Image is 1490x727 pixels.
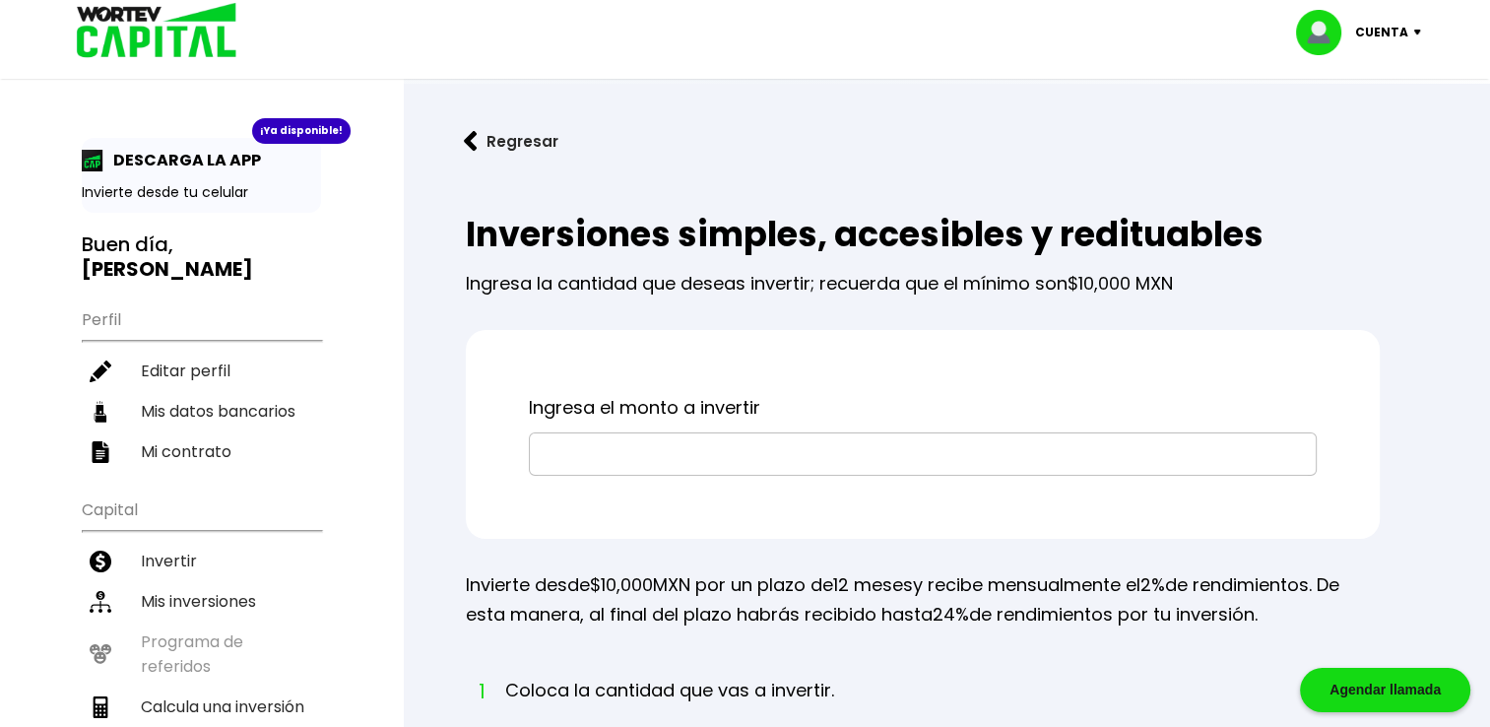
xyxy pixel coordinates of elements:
h3: Buen día, [82,232,321,282]
img: datos-icon.10cf9172.svg [90,401,111,423]
span: $10,000 [590,572,653,597]
p: DESCARGA LA APP [103,148,261,172]
div: ¡Ya disponible! [252,118,351,144]
img: contrato-icon.f2db500c.svg [90,441,111,463]
b: [PERSON_NAME] [82,255,253,283]
a: Mis inversiones [82,581,321,622]
a: Invertir [82,541,321,581]
p: Ingresa la cantidad que deseas invertir; recuerda que el mínimo son [466,254,1380,298]
img: profile-image [1296,10,1355,55]
img: app-icon [82,150,103,171]
a: flecha izquierdaRegresar [434,115,1458,167]
span: $10,000 MXN [1068,271,1173,296]
a: Calcula una inversión [82,687,321,727]
p: Invierte desde tu celular [82,182,321,203]
h2: Inversiones simples, accesibles y redituables [466,215,1380,254]
ul: Perfil [82,297,321,472]
p: Cuenta [1355,18,1408,47]
a: Mi contrato [82,431,321,472]
div: Agendar llamada [1300,668,1470,712]
button: Regresar [434,115,588,167]
span: 24% [933,602,969,627]
img: invertir-icon.b3b967d7.svg [90,551,111,572]
img: flecha izquierda [464,131,478,152]
img: inversiones-icon.6695dc30.svg [90,591,111,613]
span: 1 [476,677,486,706]
img: icon-down [1408,30,1435,35]
img: editar-icon.952d3147.svg [90,361,111,382]
a: Editar perfil [82,351,321,391]
p: Invierte desde MXN por un plazo de y recibe mensualmente el de rendimientos. De esta manera, al f... [466,570,1380,629]
img: calculadora-icon.17d418c4.svg [90,696,111,718]
p: Ingresa el monto a invertir [529,393,1317,423]
span: 2% [1140,572,1165,597]
span: 12 meses [833,572,913,597]
a: Mis datos bancarios [82,391,321,431]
